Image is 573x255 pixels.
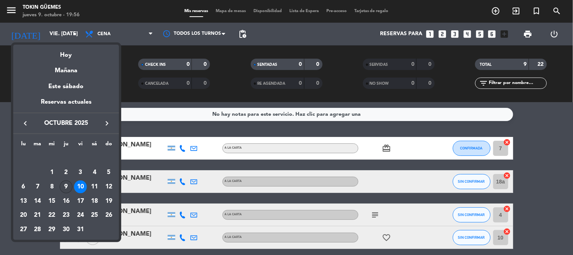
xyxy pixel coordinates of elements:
[102,140,116,151] th: domingo
[19,118,32,128] button: keyboard_arrow_left
[73,194,88,208] td: 17 de octubre de 2025
[60,223,73,236] div: 30
[100,118,114,128] button: keyboard_arrow_right
[31,208,45,222] td: 21 de octubre de 2025
[59,222,73,237] td: 30 de octubre de 2025
[45,165,59,180] td: 1 de octubre de 2025
[74,166,87,179] div: 3
[74,195,87,208] div: 17
[102,165,116,180] td: 5 de octubre de 2025
[59,194,73,208] td: 16 de octubre de 2025
[31,222,45,237] td: 28 de octubre de 2025
[88,208,102,222] td: 25 de octubre de 2025
[102,208,116,222] td: 26 de octubre de 2025
[60,166,73,179] div: 2
[88,140,102,151] th: sábado
[45,140,59,151] th: miércoles
[102,195,115,208] div: 19
[45,166,58,179] div: 1
[16,194,31,208] td: 13 de octubre de 2025
[13,97,119,113] div: Reservas actuales
[88,180,101,193] div: 11
[31,140,45,151] th: martes
[32,118,100,128] span: octubre 2025
[16,208,31,222] td: 20 de octubre de 2025
[102,194,116,208] td: 19 de octubre de 2025
[102,119,111,128] i: keyboard_arrow_right
[59,140,73,151] th: jueves
[102,166,115,179] div: 5
[16,140,31,151] th: lunes
[31,194,45,208] td: 14 de octubre de 2025
[88,180,102,194] td: 11 de octubre de 2025
[13,76,119,97] div: Este sábado
[59,180,73,194] td: 9 de octubre de 2025
[45,222,59,237] td: 29 de octubre de 2025
[45,194,59,208] td: 15 de octubre de 2025
[45,223,58,236] div: 29
[74,223,87,236] div: 31
[73,222,88,237] td: 31 de octubre de 2025
[73,180,88,194] td: 10 de octubre de 2025
[73,165,88,180] td: 3 de octubre de 2025
[74,180,87,193] div: 10
[45,180,59,194] td: 8 de octubre de 2025
[45,208,59,222] td: 22 de octubre de 2025
[74,209,87,222] div: 24
[13,60,119,76] div: Mañana
[88,195,101,208] div: 18
[73,140,88,151] th: viernes
[31,180,45,194] td: 7 de octubre de 2025
[102,209,115,222] div: 26
[59,208,73,222] td: 23 de octubre de 2025
[16,151,116,166] td: OCT.
[31,209,44,222] div: 21
[17,223,30,236] div: 27
[31,223,44,236] div: 28
[16,222,31,237] td: 27 de octubre de 2025
[88,165,102,180] td: 4 de octubre de 2025
[17,195,30,208] div: 13
[13,45,119,60] div: Hoy
[45,180,58,193] div: 8
[31,195,44,208] div: 14
[73,208,88,222] td: 24 de octubre de 2025
[31,180,44,193] div: 7
[60,209,73,222] div: 23
[102,180,116,194] td: 12 de octubre de 2025
[60,195,73,208] div: 16
[45,209,58,222] div: 22
[17,180,30,193] div: 6
[60,180,73,193] div: 9
[102,180,115,193] div: 12
[88,209,101,222] div: 25
[59,165,73,180] td: 2 de octubre de 2025
[17,209,30,222] div: 20
[21,119,30,128] i: keyboard_arrow_left
[88,194,102,208] td: 18 de octubre de 2025
[16,180,31,194] td: 6 de octubre de 2025
[88,166,101,179] div: 4
[45,195,58,208] div: 15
